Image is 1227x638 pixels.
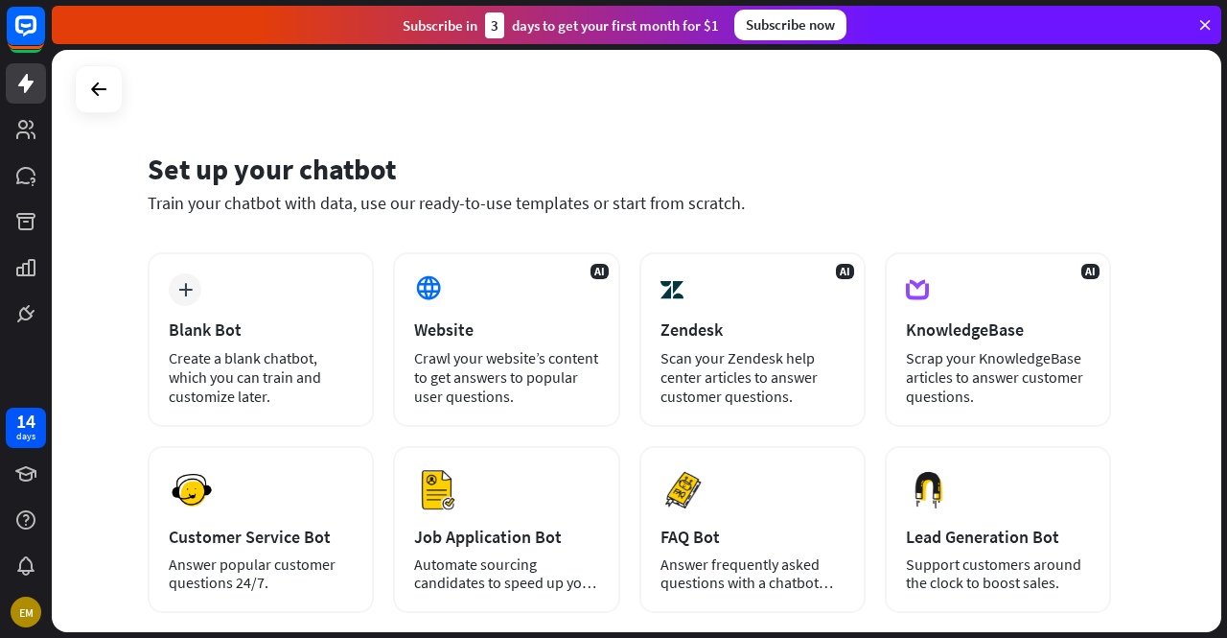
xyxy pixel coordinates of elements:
[169,555,353,592] div: Answer popular customer questions 24/7.
[403,12,719,38] div: Subscribe in days to get your first month for $1
[660,348,845,406] div: Scan your Zendesk help center articles to answer customer questions.
[1081,264,1100,279] span: AI
[414,348,598,406] div: Crawl your website’s content to get answers to popular user questions.
[11,597,41,627] div: EM
[734,10,846,40] div: Subscribe now
[660,526,845,548] div: FAQ Bot
[169,526,353,548] div: Customer Service Bot
[148,151,1111,187] div: Set up your chatbot
[485,12,504,38] div: 3
[836,264,854,279] span: AI
[906,348,1090,406] div: Scrap your KnowledgeBase articles to answer customer questions.
[414,555,598,592] div: Automate sourcing candidates to speed up your hiring process.
[16,413,35,430] div: 14
[906,526,1090,548] div: Lead Generation Bot
[16,430,35,443] div: days
[169,348,353,406] div: Create a blank chatbot, which you can train and customize later.
[414,526,598,548] div: Job Application Bot
[660,555,845,592] div: Answer frequently asked questions with a chatbot and save your time.
[414,319,598,341] div: Website
[15,8,73,65] button: Open LiveChat chat widget
[906,555,1090,592] div: Support customers around the clock to boost sales.
[148,192,1111,214] div: Train your chatbot with data, use our ready-to-use templates or start from scratch.
[660,319,845,341] div: Zendesk
[906,319,1090,341] div: KnowledgeBase
[590,264,609,279] span: AI
[6,408,46,448] a: 14 days
[178,283,193,296] i: plus
[169,319,353,341] div: Blank Bot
